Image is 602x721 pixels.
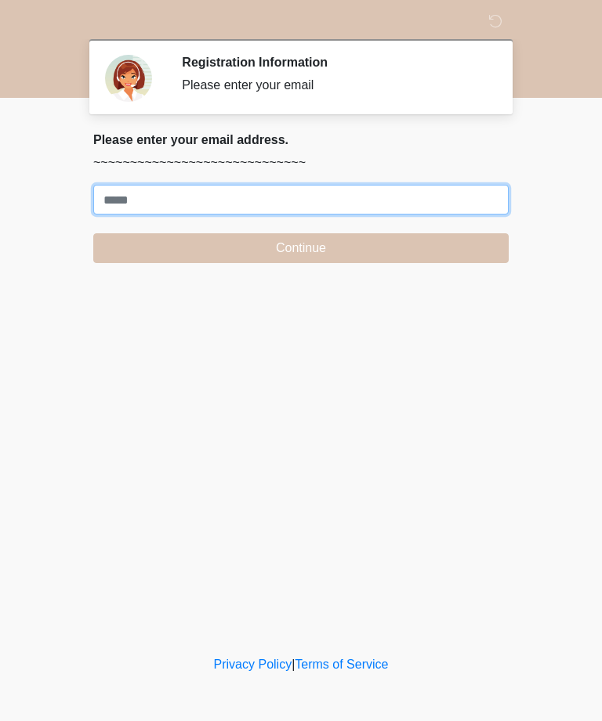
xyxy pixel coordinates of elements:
[105,55,152,102] img: Agent Avatar
[93,153,509,172] p: ~~~~~~~~~~~~~~~~~~~~~~~~~~~~~
[78,12,98,31] img: Sm Skin La Laser Logo
[182,76,485,95] div: Please enter your email
[295,658,388,671] a: Terms of Service
[292,658,295,671] a: |
[214,658,292,671] a: Privacy Policy
[182,55,485,70] h2: Registration Information
[93,233,509,263] button: Continue
[93,132,509,147] h2: Please enter your email address.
